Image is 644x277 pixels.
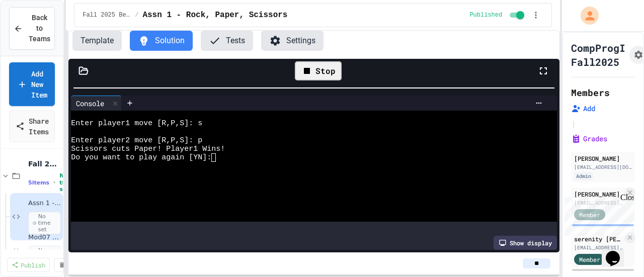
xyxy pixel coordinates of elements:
[602,237,634,267] iframe: chat widget
[571,41,625,69] h1: CompProgI Fall2025
[574,163,632,171] div: [EMAIL_ADDRESS][DOMAIN_NAME]
[4,4,69,64] div: Chat with us now!Close
[130,31,193,51] button: Solution
[571,118,576,130] span: |
[574,244,623,251] div: [EMAIL_ADDRESS][DOMAIN_NAME]
[29,13,50,44] span: Back to Teams
[71,153,211,162] span: Do you want to play again [YN]:
[574,190,623,199] div: [PERSON_NAME]
[28,199,61,208] span: Assn 1 - Rock, Paper, Scissors
[469,9,526,21] div: Content is published and visible to students
[71,136,202,145] span: Enter player2 move [R,P,S]: p
[560,193,634,236] iframe: chat widget
[574,172,593,180] div: Admin
[71,96,122,111] div: Console
[53,178,55,187] span: •
[579,255,600,264] span: Member
[261,31,324,51] button: Settings
[295,61,342,80] div: Stop
[9,110,55,142] a: Share Items
[469,11,502,19] span: Published
[494,236,557,250] div: Show display
[135,11,138,19] span: /
[72,31,122,51] button: Template
[142,9,287,21] span: Assn 1 - Rock, Paper, Scissors
[571,134,607,144] button: Grades
[574,234,623,243] div: serenity [PERSON_NAME]
[7,258,50,272] a: Publish
[28,233,61,242] span: Mod07 - Getting Loopy
[28,212,61,235] span: No time set
[28,179,49,186] span: 5 items
[28,246,61,269] span: No time set
[83,11,131,19] span: Fall 2025 Bell 6
[71,145,225,153] span: Scissors cuts Paper! Player1 Wins!
[201,31,253,51] button: Tests
[571,85,610,100] h2: Members
[570,4,601,27] div: My Account
[574,154,632,163] div: [PERSON_NAME]
[59,172,73,193] span: No time set
[9,7,55,50] button: Back to Teams
[28,159,61,168] span: Fall 2025 Bell 6
[71,98,109,109] div: Console
[71,119,202,128] span: Enter player1 move [R,P,S]: s
[54,258,93,272] a: Delete
[571,104,595,114] button: Add
[9,62,55,106] a: Add New Item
